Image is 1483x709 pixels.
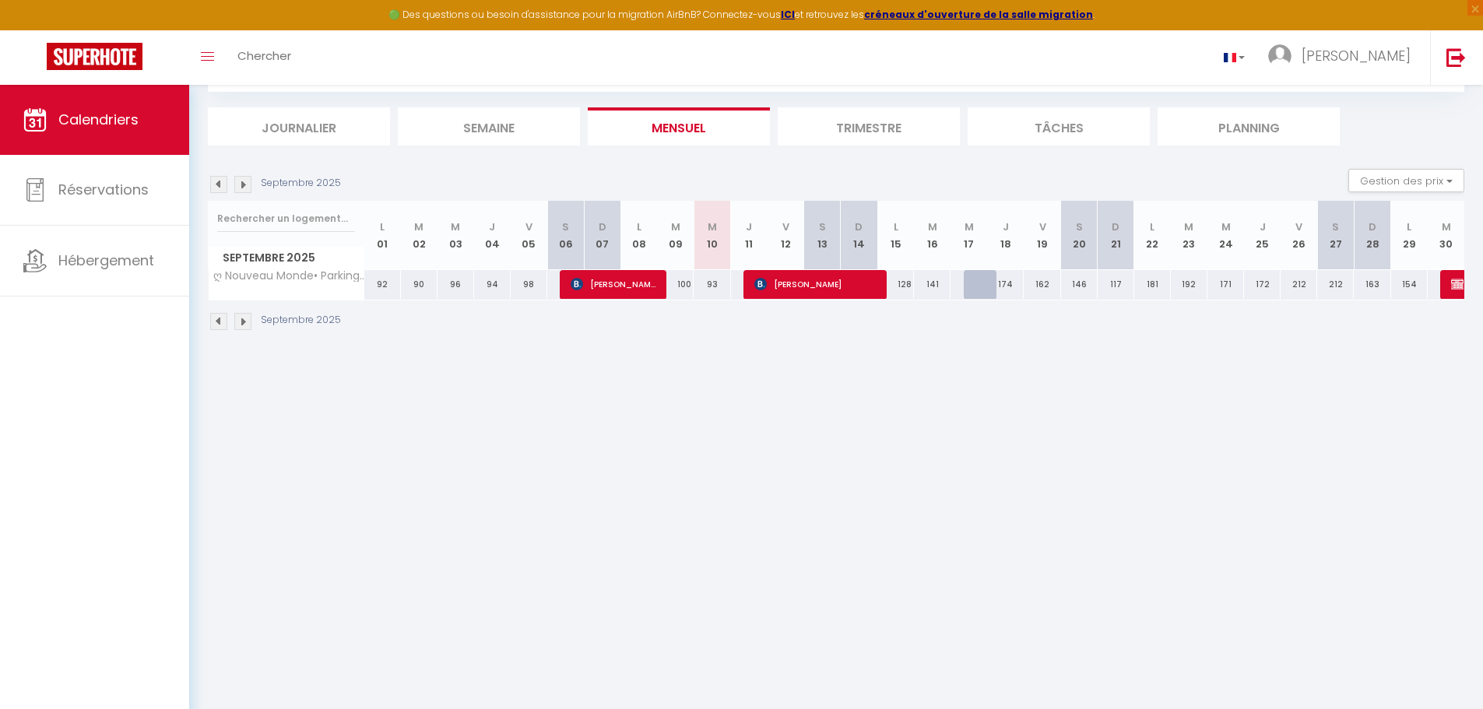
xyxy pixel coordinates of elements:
[1061,270,1098,299] div: 146
[894,219,898,234] abbr: L
[438,201,474,270] th: 03
[1295,219,1302,234] abbr: V
[1024,270,1060,299] div: 162
[1428,201,1464,270] th: 30
[1446,47,1466,67] img: logout
[968,107,1150,146] li: Tâches
[562,219,569,234] abbr: S
[211,270,367,282] span: ღ Nouveau Monde• Parking, [GEOGRAPHIC_DATA] avec [PERSON_NAME]
[364,270,401,299] div: 92
[1354,270,1390,299] div: 163
[1158,107,1340,146] li: Planning
[1417,639,1471,697] iframe: Chat
[987,270,1024,299] div: 174
[1260,219,1266,234] abbr: J
[746,219,752,234] abbr: J
[237,47,291,64] span: Chercher
[1024,201,1060,270] th: 19
[438,270,474,299] div: 96
[209,247,364,269] span: Septembre 2025
[12,6,59,53] button: Ouvrir le widget de chat LiveChat
[1207,201,1244,270] th: 24
[914,201,951,270] th: 16
[1348,169,1464,192] button: Gestion des prix
[768,201,804,270] th: 12
[1256,30,1430,85] a: ... [PERSON_NAME]
[1317,201,1354,270] th: 27
[914,270,951,299] div: 141
[1391,270,1428,299] div: 154
[511,201,547,270] th: 05
[1207,270,1244,299] div: 171
[599,219,606,234] abbr: D
[671,219,680,234] abbr: M
[217,205,355,233] input: Rechercher un logement...
[1150,219,1154,234] abbr: L
[1332,219,1339,234] abbr: S
[1184,219,1193,234] abbr: M
[584,201,620,270] th: 07
[987,201,1024,270] th: 18
[657,201,694,270] th: 09
[58,180,149,199] span: Réservations
[1407,219,1411,234] abbr: L
[1442,219,1451,234] abbr: M
[1268,44,1291,68] img: ...
[1317,270,1354,299] div: 212
[855,219,863,234] abbr: D
[928,219,937,234] abbr: M
[1391,201,1428,270] th: 29
[1098,201,1134,270] th: 21
[782,219,789,234] abbr: V
[380,219,385,234] abbr: L
[819,219,826,234] abbr: S
[1134,270,1171,299] div: 181
[841,201,877,270] th: 14
[877,270,914,299] div: 128
[965,219,974,234] abbr: M
[804,201,841,270] th: 13
[1112,219,1119,234] abbr: D
[637,219,641,234] abbr: L
[1171,270,1207,299] div: 192
[708,219,717,234] abbr: M
[398,107,580,146] li: Semaine
[778,107,960,146] li: Trimestre
[694,270,730,299] div: 93
[781,8,795,21] a: ICI
[951,201,987,270] th: 17
[571,269,656,299] span: [PERSON_NAME]
[401,201,438,270] th: 02
[1302,46,1411,65] span: [PERSON_NAME]
[401,270,438,299] div: 90
[58,110,139,129] span: Calendriers
[864,8,1093,21] a: créneaux d'ouverture de la salle migration
[877,201,914,270] th: 15
[261,176,341,191] p: Septembre 2025
[1134,201,1171,270] th: 22
[511,270,547,299] div: 98
[620,201,657,270] th: 08
[1039,219,1046,234] abbr: V
[694,201,730,270] th: 10
[731,201,768,270] th: 11
[261,313,341,328] p: Septembre 2025
[1354,201,1390,270] th: 28
[588,107,770,146] li: Mensuel
[1244,201,1281,270] th: 25
[474,201,511,270] th: 04
[754,269,877,299] span: [PERSON_NAME]
[58,251,154,270] span: Hébergement
[489,219,495,234] abbr: J
[1281,270,1317,299] div: 212
[1076,219,1083,234] abbr: S
[1281,201,1317,270] th: 26
[547,201,584,270] th: 06
[208,107,390,146] li: Journalier
[1369,219,1376,234] abbr: D
[1244,270,1281,299] div: 172
[657,270,694,299] div: 100
[1171,201,1207,270] th: 23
